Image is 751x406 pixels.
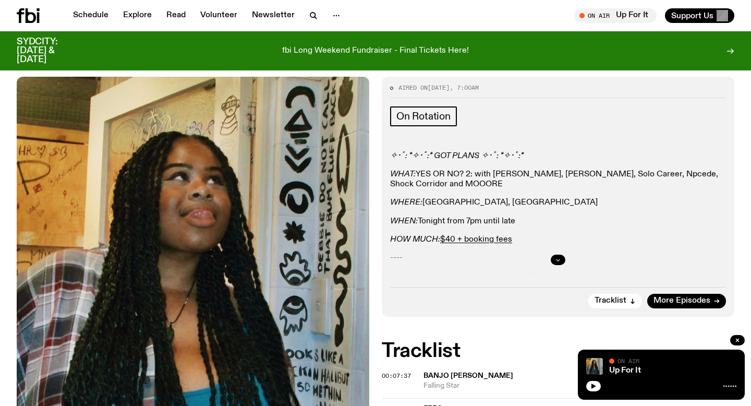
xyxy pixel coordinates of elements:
[382,342,734,361] h2: Tracklist
[382,373,411,379] button: 00:07:37
[390,170,726,189] p: YES OR NO? 2: with [PERSON_NAME], [PERSON_NAME], Solo Career, Npcede, Shock Corridor and MOOORE
[653,297,710,305] span: More Episodes
[282,46,469,56] p: fbi Long Weekend Fundraiser - Final Tickets Here!
[588,294,642,308] button: Tracklist
[390,198,726,208] p: [GEOGRAPHIC_DATA], [GEOGRAPHIC_DATA]
[117,8,158,23] a: Explore
[428,83,450,92] span: [DATE]
[586,358,603,375] img: Ify - a Brown Skin girl with black braided twists, looking up to the side with her tongue stickin...
[665,8,734,23] button: Support Us
[574,8,657,23] button: On AirUp For It
[67,8,115,23] a: Schedule
[450,83,479,92] span: , 7:00am
[647,294,726,308] a: More Episodes
[390,170,416,178] em: WHAT:
[396,111,451,122] span: On Rotation
[390,198,422,207] em: WHERE:
[617,357,639,364] span: On Air
[609,366,641,375] a: Up For It
[390,152,524,160] em: ✧･ﾟ: *✧･ﾟ:* GOT PLANS ✧･ﾟ: *✧･ﾟ:*
[246,8,301,23] a: Newsletter
[671,11,713,20] span: Support Us
[390,235,440,244] em: HOW MUCH:
[17,38,83,64] h3: SYDCITY: [DATE] & [DATE]
[595,297,626,305] span: Tracklist
[160,8,192,23] a: Read
[398,83,428,92] span: Aired on
[390,217,726,226] p: Tonight from 7pm until late
[423,372,513,379] span: Banjo [PERSON_NAME]
[390,217,418,225] em: WHEN:
[382,372,411,380] span: 00:07:37
[440,235,512,244] a: $40 + booking fees
[423,381,643,391] span: Falling Star
[194,8,244,23] a: Volunteer
[390,106,457,126] a: On Rotation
